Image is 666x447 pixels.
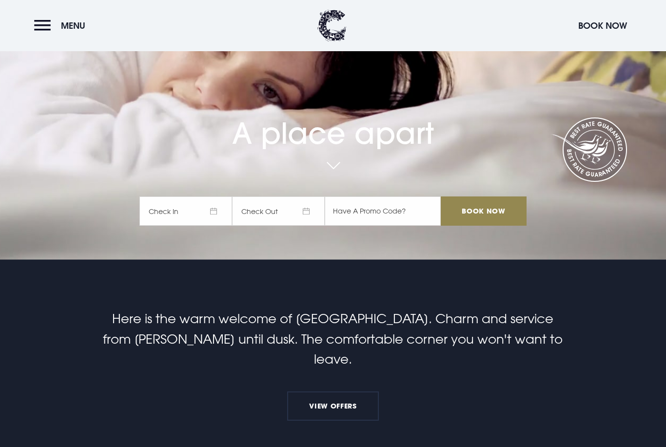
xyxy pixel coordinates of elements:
[441,196,527,226] input: Book Now
[317,10,347,41] img: Clandeboye Lodge
[573,15,632,36] button: Book Now
[61,20,85,31] span: Menu
[325,196,441,226] input: Have A Promo Code?
[287,391,379,421] a: View Offers
[139,196,232,226] span: Check In
[232,196,325,226] span: Check Out
[101,309,565,369] p: Here is the warm welcome of [GEOGRAPHIC_DATA]. Charm and service from [PERSON_NAME] until dusk. T...
[139,89,527,151] h1: A place apart
[34,15,90,36] button: Menu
